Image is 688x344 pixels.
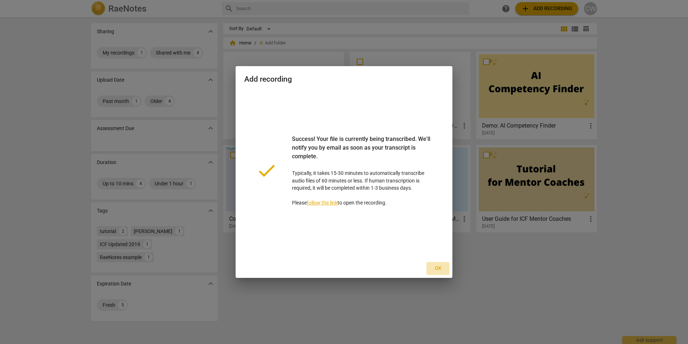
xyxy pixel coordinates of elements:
[256,160,278,181] span: done
[426,262,450,275] button: Ok
[244,75,444,84] h2: Add recording
[292,135,432,169] div: Success! Your file is currently being transcribed. We'll notify you by email as soon as your tran...
[292,135,432,207] p: Typically, it takes 15-30 minutes to automatically transcribe audio files of 60 minutes or less. ...
[432,265,444,272] span: Ok
[307,200,337,206] a: follow the link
